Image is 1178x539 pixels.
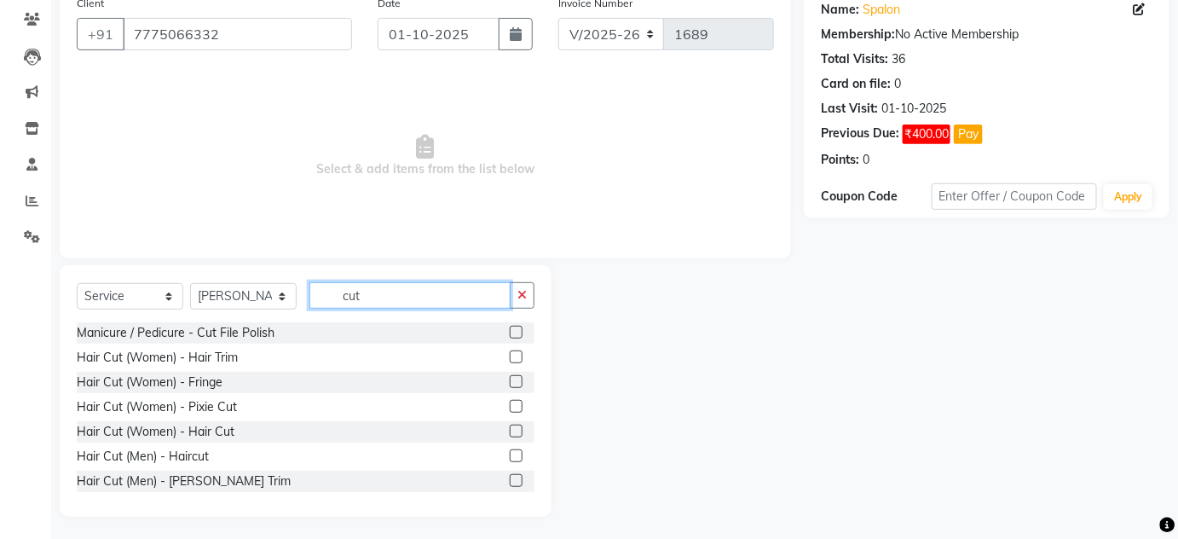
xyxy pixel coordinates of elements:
span: Select & add items from the list below [77,71,774,241]
div: Card on file: [821,75,891,93]
div: Coupon Code [821,188,932,206]
button: +91 [77,18,124,50]
a: Spalon [863,1,900,19]
div: Hair Cut (Women) - Hair Cut [77,423,234,441]
div: Hair Cut (Men) - Haircut [77,448,209,466]
div: Hair Cut (Women) - Fringe [77,374,222,391]
div: 01-10-2025 [881,100,946,118]
input: Search by Name/Mobile/Email/Code [123,18,352,50]
div: Last Visit: [821,100,878,118]
input: Enter Offer / Coupon Code [932,183,1098,210]
div: 36 [892,50,905,68]
div: No Active Membership [821,26,1152,43]
div: Name: [821,1,859,19]
div: Total Visits: [821,50,888,68]
button: Apply [1104,184,1152,210]
div: Hair Cut (Women) - Pixie Cut [77,398,237,416]
div: Hair Cut (Men) - [PERSON_NAME] Trim [77,472,291,490]
div: Hair Cut (Women) - Hair Trim [77,349,238,367]
div: 0 [894,75,901,93]
input: Search or Scan [309,282,511,309]
div: Membership: [821,26,895,43]
span: ₹400.00 [903,125,950,144]
div: 0 [863,151,869,169]
button: Pay [954,125,983,144]
div: Manicure / Pedicure - Cut File Polish [77,324,274,342]
div: Points: [821,151,859,169]
div: Previous Due: [821,125,899,144]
